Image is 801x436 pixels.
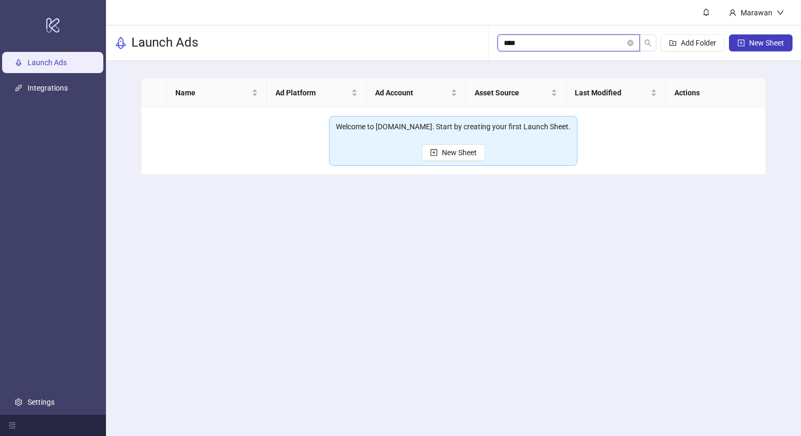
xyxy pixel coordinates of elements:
[575,87,648,99] span: Last Modified
[28,398,55,406] a: Settings
[666,78,766,108] th: Actions
[669,39,677,47] span: folder-add
[644,39,652,47] span: search
[175,87,249,99] span: Name
[777,9,784,16] span: down
[267,78,367,108] th: Ad Platform
[681,39,716,47] span: Add Folder
[28,58,67,67] a: Launch Ads
[114,37,127,49] span: rocket
[661,34,725,51] button: Add Folder
[729,34,793,51] button: New Sheet
[749,39,784,47] span: New Sheet
[442,148,477,157] span: New Sheet
[627,40,634,46] button: close-circle
[737,39,745,47] span: plus-square
[131,34,198,51] h3: Launch Ads
[375,87,449,99] span: Ad Account
[8,422,16,429] span: menu-fold
[566,78,666,108] th: Last Modified
[167,78,266,108] th: Name
[475,87,548,99] span: Asset Source
[466,78,566,108] th: Asset Source
[430,149,438,156] span: plus-square
[702,8,710,16] span: bell
[729,9,736,16] span: user
[28,84,68,92] a: Integrations
[367,78,466,108] th: Ad Account
[336,121,571,132] div: Welcome to [DOMAIN_NAME]. Start by creating your first Launch Sheet.
[275,87,349,99] span: Ad Platform
[736,7,777,19] div: Marawan
[422,144,485,161] button: New Sheet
